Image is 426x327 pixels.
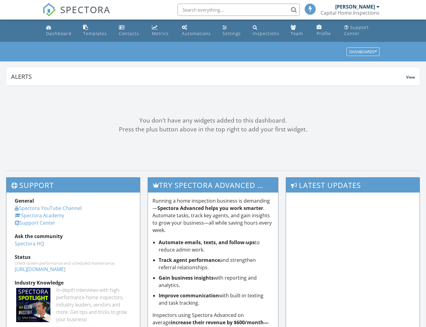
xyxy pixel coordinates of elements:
div: Dashboard [46,31,72,36]
div: [PERSON_NAME] [335,4,375,10]
div: In-depth interviews with high-performance home inspectors, industry leaders, vendors and more. Ge... [56,286,132,323]
a: Settings [220,22,245,39]
div: Alerts [11,72,406,81]
div: Capital Home Inspections [321,10,380,16]
div: Ask the community [15,233,132,240]
span: View [406,75,415,80]
div: You don't have any widgets added to this dashboard. [6,116,420,125]
div: Team [291,31,303,36]
div: Metrics [152,31,169,36]
h3: Try spectora advanced [DATE] [148,178,278,193]
a: Spectora HQ [15,240,44,247]
div: Profile [317,31,331,36]
div: Templates [83,31,107,36]
strong: Automate emails, texts, and follow-ups [159,239,255,246]
div: Industry Knowledge [15,279,132,286]
button: Dashboards [347,48,380,56]
strong: Gain business insights [159,274,214,281]
a: Spectora Academy [15,212,64,219]
h3: Latest Updates [286,178,420,193]
a: Support Center [15,219,55,226]
a: Support Center [342,22,382,39]
li: with built-in texting and task tracking. [159,292,273,307]
div: Settings [222,31,241,36]
a: Dashboard [44,22,76,39]
a: Spectora YouTube Channel [15,205,82,211]
a: Metrics [149,22,174,39]
li: and strengthen referral relationships. [159,256,273,271]
strong: General [15,197,34,204]
a: SPECTORA [42,8,110,21]
img: The Best Home Inspection Software - Spectora [42,3,56,17]
span: SPECTORA [60,3,110,16]
a: Templates [81,22,112,39]
strong: Track agent performance [159,257,220,263]
a: Inspections [250,22,283,39]
p: Running a home inspection business is demanding— . Automate tasks, track key agents, and gain ins... [152,197,273,234]
strong: Spectora Advanced helps you work smarter [157,205,263,211]
li: to reduce admin work. [159,239,273,253]
li: with reporting and analytics. [159,274,273,289]
a: Automations (Basic) [179,22,215,39]
h3: Support [6,178,140,193]
img: Spectoraspolightmain [16,288,50,322]
div: Press the plus button above in the top right to add your first widget. [6,125,420,134]
strong: Improve communication [159,292,219,299]
a: Team [288,22,309,39]
div: Automations [182,31,211,36]
div: Check system performance and scheduled maintenance. [15,261,132,266]
div: Inspections [253,31,279,36]
a: [URL][DOMAIN_NAME] [15,266,65,273]
div: Dashboards [349,50,377,54]
div: Status [15,253,132,261]
div: Contacts [119,31,139,36]
div: Support Center [344,24,369,36]
input: Search everything... [178,4,300,16]
a: Company Profile [314,22,337,39]
a: Contacts [116,22,145,39]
